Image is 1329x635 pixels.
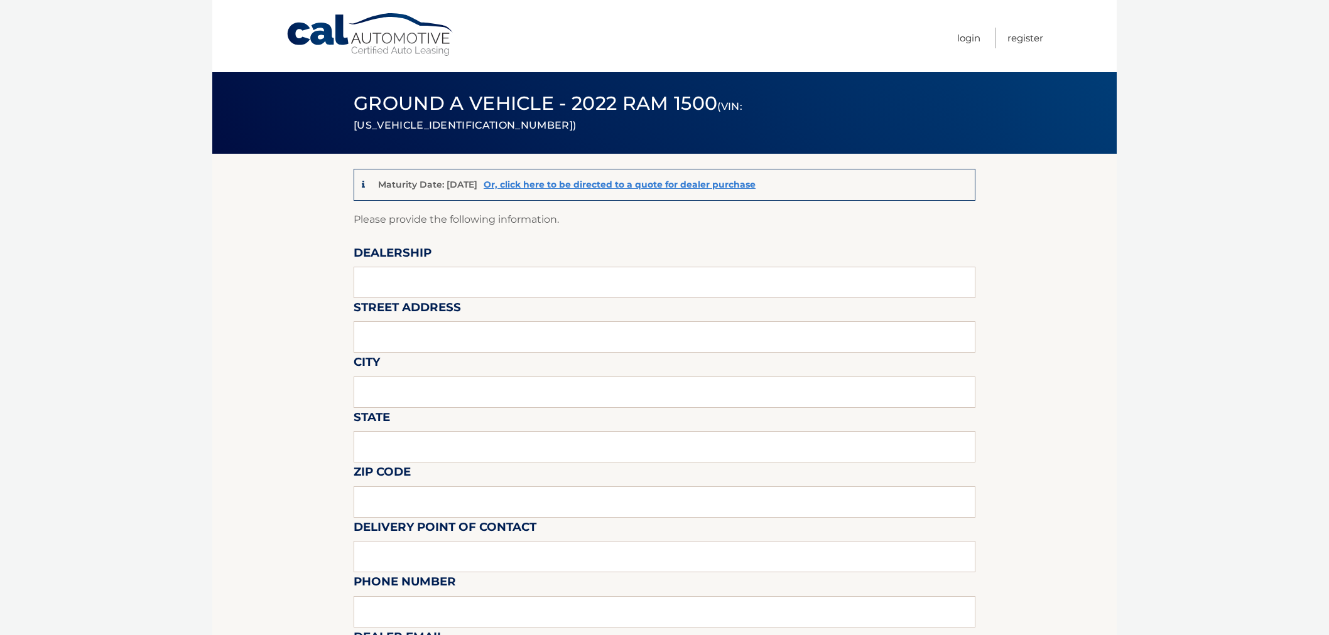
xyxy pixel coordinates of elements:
[354,518,536,541] label: Delivery Point of Contact
[286,13,455,57] a: Cal Automotive
[354,243,431,267] label: Dealership
[484,179,756,190] a: Or, click here to be directed to a quote for dealer purchase
[1007,28,1043,48] a: Register
[354,298,461,321] label: Street Address
[378,179,477,190] p: Maturity Date: [DATE]
[354,408,390,431] label: State
[957,28,980,48] a: Login
[354,572,456,595] label: Phone Number
[354,92,742,134] span: Ground a Vehicle - 2022 Ram 1500
[354,462,411,486] label: Zip Code
[354,353,380,376] label: City
[354,100,742,131] small: (VIN: [US_VEHICLE_IDENTIFICATION_NUMBER])
[354,211,975,228] p: Please provide the following information.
